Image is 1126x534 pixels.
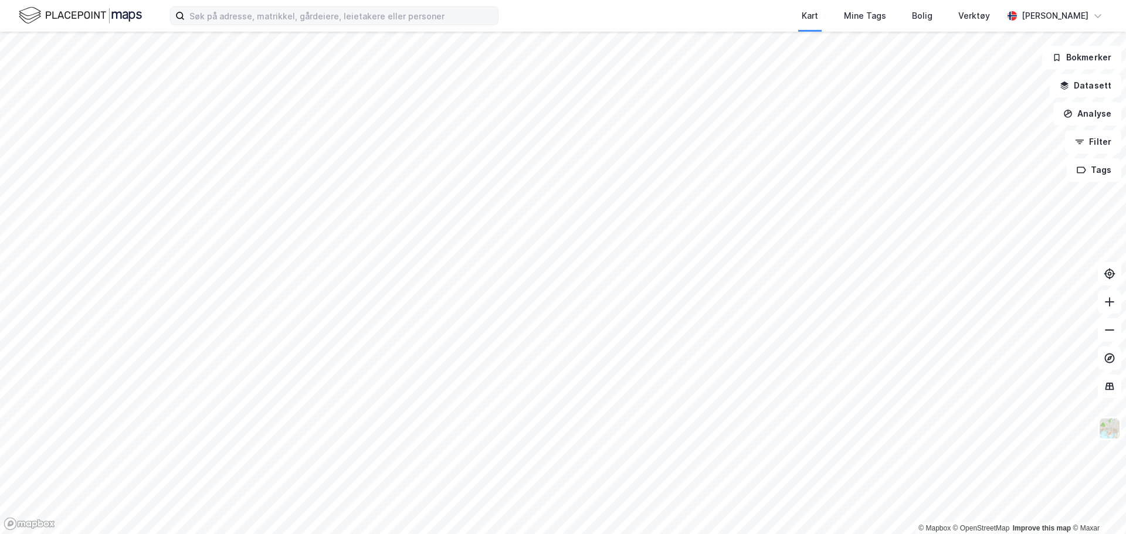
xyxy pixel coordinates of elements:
[958,9,990,23] div: Verktøy
[1067,478,1126,534] iframe: Chat Widget
[918,524,951,532] a: Mapbox
[844,9,886,23] div: Mine Tags
[4,517,55,530] a: Mapbox homepage
[1067,158,1121,182] button: Tags
[1065,130,1121,154] button: Filter
[802,9,818,23] div: Kart
[19,5,142,26] img: logo.f888ab2527a4732fd821a326f86c7f29.svg
[1098,417,1121,440] img: Z
[1013,524,1071,532] a: Improve this map
[185,7,498,25] input: Søk på adresse, matrikkel, gårdeiere, leietakere eller personer
[1050,74,1121,97] button: Datasett
[1022,9,1088,23] div: [PERSON_NAME]
[912,9,932,23] div: Bolig
[1042,46,1121,69] button: Bokmerker
[1053,102,1121,125] button: Analyse
[953,524,1010,532] a: OpenStreetMap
